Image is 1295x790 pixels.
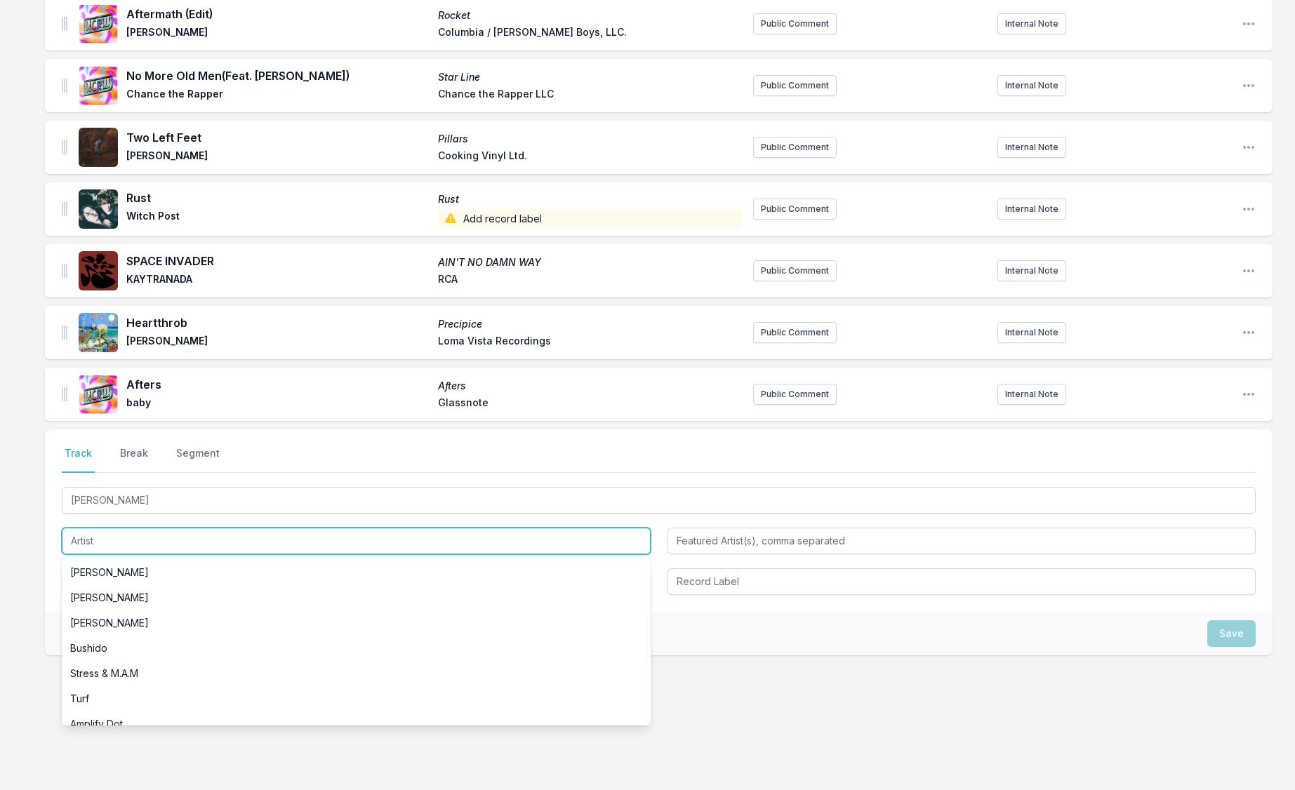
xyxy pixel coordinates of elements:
[126,25,430,42] span: [PERSON_NAME]
[79,128,118,167] img: Pillars
[668,568,1256,595] input: Record Label
[62,686,651,711] li: Turf
[126,67,430,84] span: No More Old Men (Feat. [PERSON_NAME])
[126,314,430,331] span: Heartthrob
[79,375,118,414] img: Afters
[126,149,430,166] span: [PERSON_NAME]
[79,251,118,290] img: AIN'T NO DAMN WAY
[753,322,837,343] button: Public Comment
[438,272,741,289] span: RCA
[79,189,118,229] img: Rust
[126,334,430,351] span: [PERSON_NAME]
[62,711,651,737] li: Amplify Dot
[126,376,430,393] span: Afters
[62,17,67,31] img: Drag Handle
[62,387,67,401] img: Drag Handle
[62,585,651,610] li: [PERSON_NAME]
[438,132,741,146] span: Pillars
[62,140,67,154] img: Drag Handle
[79,4,118,43] img: Rocket
[126,87,430,104] span: Chance the Rapper
[173,446,223,473] button: Segment
[62,202,67,216] img: Drag Handle
[62,487,1256,514] input: Track Title
[997,322,1066,343] button: Internal Note
[126,129,430,146] span: Two Left Feet
[997,384,1066,405] button: Internal Note
[438,379,741,393] span: Afters
[753,137,837,158] button: Public Comment
[997,75,1066,96] button: Internal Note
[62,79,67,93] img: Drag Handle
[753,260,837,281] button: Public Comment
[753,199,837,220] button: Public Comment
[1242,140,1256,154] button: Open playlist item options
[753,13,837,34] button: Public Comment
[62,661,651,686] li: Stress & M.A.M
[438,334,741,351] span: Loma Vista Recordings
[1242,264,1256,278] button: Open playlist item options
[668,528,1256,554] input: Featured Artist(s), comma separated
[62,446,95,473] button: Track
[62,528,651,554] input: Artist
[438,70,741,84] span: Star Line
[126,189,430,206] span: Rust
[438,25,741,42] span: Columbia / [PERSON_NAME] Boys, LLC.
[1242,387,1256,401] button: Open playlist item options
[117,446,151,473] button: Break
[126,272,430,289] span: KAYTRANADA
[62,326,67,340] img: Drag Handle
[79,313,118,352] img: Precipice
[1207,620,1256,647] button: Save
[62,560,651,585] li: [PERSON_NAME]
[1242,326,1256,340] button: Open playlist item options
[438,8,741,22] span: Rocket
[438,209,741,229] span: Add record label
[438,87,741,104] span: Chance the Rapper LLC
[126,6,430,22] span: Aftermath (Edit)
[126,396,430,413] span: baby
[997,199,1066,220] button: Internal Note
[997,260,1066,281] button: Internal Note
[62,636,651,661] li: Bushido
[126,253,430,269] span: SPACE INVADER
[1242,202,1256,216] button: Open playlist item options
[438,317,741,331] span: Precipice
[79,66,118,105] img: Star Line
[126,209,430,229] span: Witch Post
[753,75,837,96] button: Public Comment
[997,137,1066,158] button: Internal Note
[62,264,67,278] img: Drag Handle
[1242,79,1256,93] button: Open playlist item options
[438,149,741,166] span: Cooking Vinyl Ltd.
[438,192,741,206] span: Rust
[997,13,1066,34] button: Internal Note
[1242,17,1256,31] button: Open playlist item options
[62,610,651,636] li: [PERSON_NAME]
[753,384,837,405] button: Public Comment
[438,255,741,269] span: AIN'T NO DAMN WAY
[438,396,741,413] span: Glassnote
